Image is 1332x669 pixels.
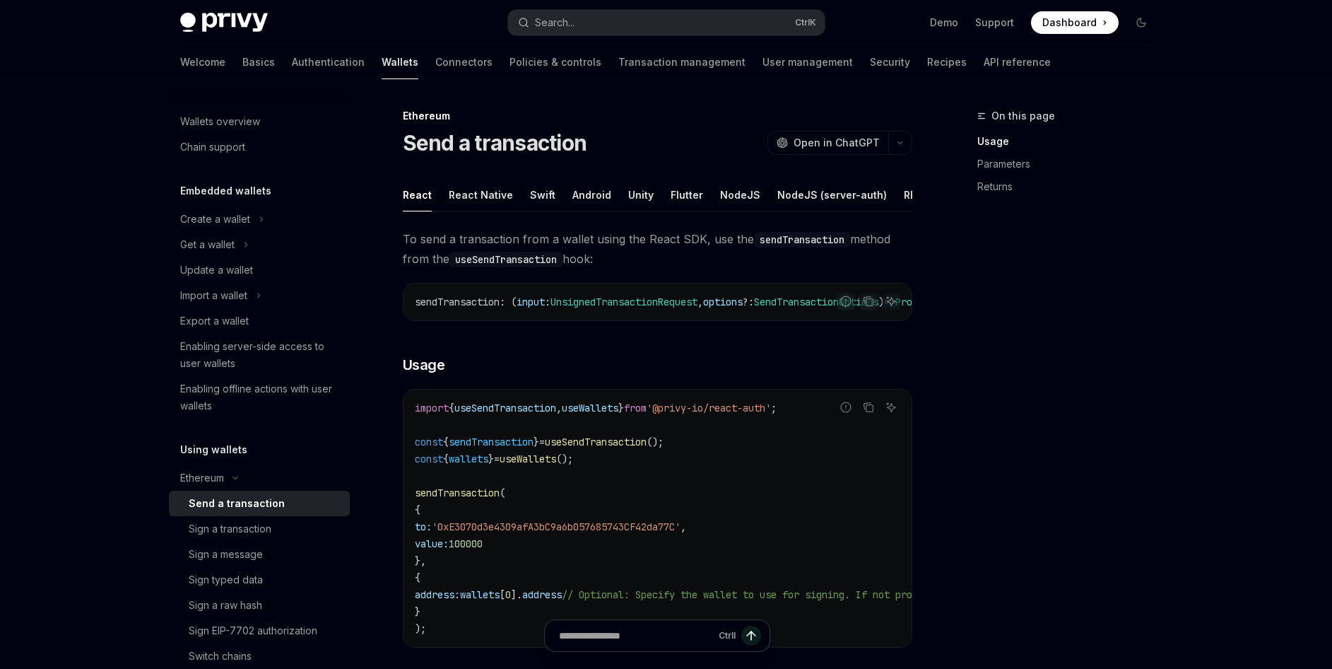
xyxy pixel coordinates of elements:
[415,296,500,308] span: sendTransaction
[795,17,816,28] span: Ctrl K
[762,45,853,79] a: User management
[415,402,449,414] span: import
[449,252,562,267] code: useSendTransaction
[189,597,262,614] div: Sign a raw hash
[382,45,418,79] a: Wallets
[189,648,252,665] div: Switch chains
[169,257,350,283] a: Update a wallet
[403,178,432,211] div: React
[794,136,880,150] span: Open in ChatGPT
[511,588,522,601] span: ].
[494,453,500,465] span: =
[556,453,573,465] span: ();
[550,296,697,308] span: UnsignedTransactionRequest
[754,296,878,308] span: SendTransactionOptions
[460,588,500,601] span: wallets
[415,537,449,550] span: value:
[449,178,513,211] div: React Native
[169,308,350,334] a: Export a wallet
[169,618,350,644] a: Sign EIP-7702 authorization
[671,178,703,211] div: Flutter
[743,296,754,308] span: ?:
[180,211,250,228] div: Create a wallet
[882,398,900,417] button: Ask AI
[697,296,703,308] span: ,
[169,334,350,376] a: Enabling server-side access to user wallets
[189,571,263,588] div: Sign typed data
[415,504,420,516] span: {
[449,537,483,550] span: 100000
[837,398,855,417] button: Report incorrect code
[930,16,958,30] a: Demo
[180,139,245,156] div: Chain support
[517,296,545,308] span: input
[449,436,534,448] span: sendTransaction
[618,45,745,79] a: Transaction management
[403,109,912,123] div: Ethereum
[703,296,743,308] span: options
[977,153,1164,175] a: Parameters
[180,287,247,304] div: Import a wallet
[628,178,654,211] div: Unity
[505,588,511,601] span: 0
[720,178,760,211] div: NodeJS
[180,13,268,33] img: dark logo
[180,470,224,487] div: Ethereum
[859,398,878,417] button: Copy the contents from the code block
[180,113,260,130] div: Wallets overview
[1130,11,1153,34] button: Toggle dark mode
[777,178,887,211] div: NodeJS (server-auth)
[415,588,460,601] span: address:
[539,436,545,448] span: =
[837,292,855,310] button: Report incorrect code
[449,402,454,414] span: {
[509,45,601,79] a: Policies & controls
[624,402,647,414] span: from
[927,45,967,79] a: Recipes
[500,296,517,308] span: : (
[882,292,900,310] button: Ask AI
[189,546,263,563] div: Sign a message
[189,622,317,639] div: Sign EIP-7702 authorization
[403,355,445,375] span: Usage
[647,436,664,448] span: ();
[415,436,443,448] span: const
[169,376,350,419] a: Enabling offline actions with user wallets
[680,520,686,533] span: ,
[242,45,275,79] a: Basics
[741,626,761,646] button: Send message
[545,296,550,308] span: :
[415,571,420,584] span: {
[535,14,574,31] div: Search...
[562,588,1121,601] span: // Optional: Specify the wallet to use for signing. If not provided, the first wallet will be used.
[292,45,365,79] a: Authentication
[169,465,350,491] button: Toggle Ethereum section
[415,453,443,465] span: const
[180,313,249,330] div: Export a wallet
[618,402,624,414] span: }
[977,130,1164,153] a: Usage
[508,10,825,35] button: Open search
[534,436,539,448] span: }
[180,262,253,279] div: Update a wallet
[984,45,1051,79] a: API reference
[449,453,488,465] span: wallets
[647,402,771,414] span: '@privy-io/react-auth'
[415,554,426,567] span: },
[435,45,493,79] a: Connectors
[169,206,350,232] button: Toggle Create a wallet section
[169,134,350,160] a: Chain support
[443,436,449,448] span: {
[169,109,350,134] a: Wallets overview
[522,588,562,601] span: address
[180,45,225,79] a: Welcome
[403,229,912,269] span: To send a transaction from a wallet using the React SDK, use the method from the hook:
[904,178,948,211] div: REST API
[189,520,271,537] div: Sign a transaction
[530,178,555,211] div: Swift
[878,296,884,308] span: )
[500,487,505,499] span: (
[432,520,680,533] span: '0xE3070d3e4309afA3bC9a6b057685743CF42da77C'
[403,130,587,156] h1: Send a transaction
[1031,11,1119,34] a: Dashboard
